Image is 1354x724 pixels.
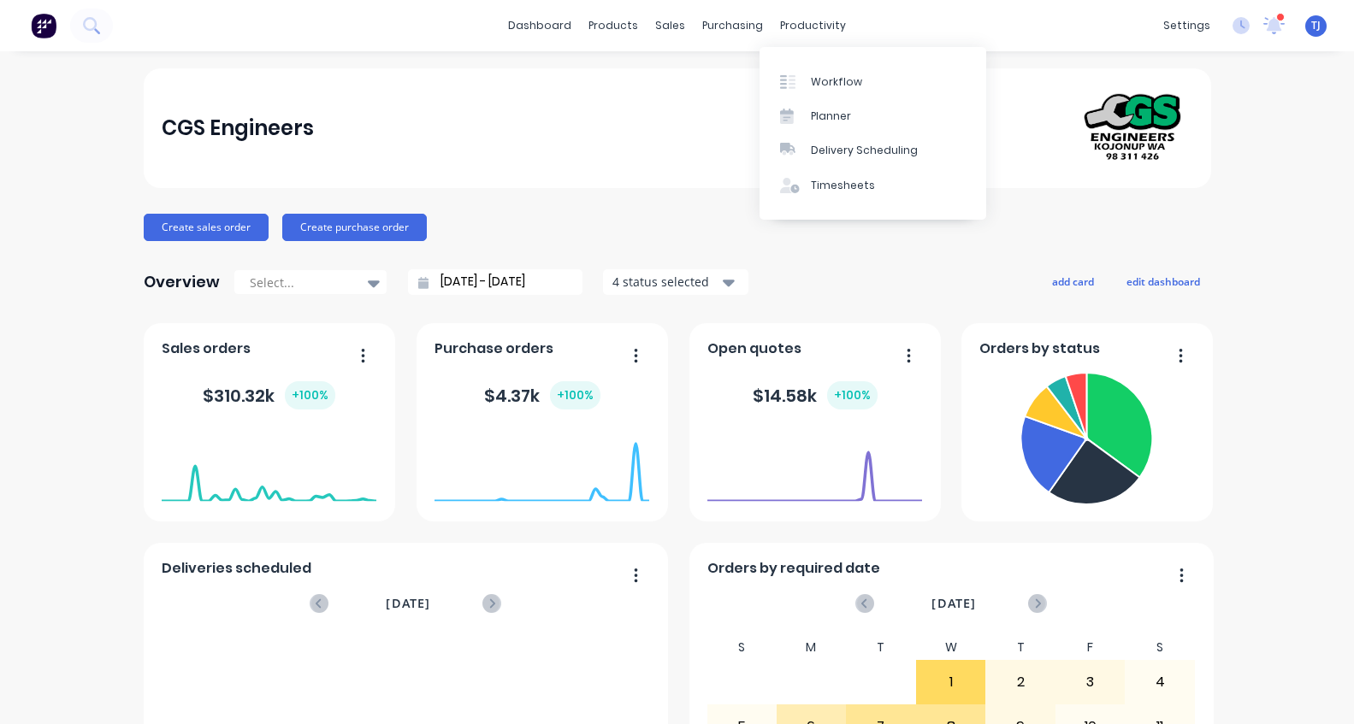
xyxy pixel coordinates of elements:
[1115,270,1211,292] button: edit dashboard
[979,338,1100,359] span: Orders by status
[1056,661,1125,703] div: 3
[811,74,862,90] div: Workflow
[1125,635,1195,660] div: S
[31,13,56,38] img: Factory
[760,64,986,98] a: Workflow
[760,133,986,168] a: Delivery Scheduling
[162,111,314,145] div: CGS Engineers
[707,338,801,359] span: Open quotes
[144,214,269,241] button: Create sales order
[931,594,976,613] span: [DATE]
[760,99,986,133] a: Planner
[811,143,918,158] div: Delivery Scheduling
[827,381,878,409] div: + 100 %
[550,381,600,409] div: + 100 %
[386,594,430,613] span: [DATE]
[484,381,600,409] div: $ 4.37k
[162,338,251,359] span: Sales orders
[760,168,986,203] a: Timesheets
[772,13,854,38] div: productivity
[1073,74,1192,182] img: CGS Engineers
[811,109,851,124] div: Planner
[694,13,772,38] div: purchasing
[1155,13,1219,38] div: settings
[846,635,916,660] div: T
[500,13,580,38] a: dashboard
[753,381,878,409] div: $ 14.58k
[917,661,985,703] div: 1
[435,338,553,359] span: Purchase orders
[1311,18,1321,33] span: TJ
[1041,270,1105,292] button: add card
[612,273,720,291] div: 4 status selected
[985,635,1055,660] div: T
[1126,661,1194,703] div: 4
[285,381,335,409] div: + 100 %
[811,178,875,193] div: Timesheets
[580,13,647,38] div: products
[162,558,311,579] span: Deliveries scheduled
[1055,635,1126,660] div: F
[203,381,335,409] div: $ 310.32k
[282,214,427,241] button: Create purchase order
[144,265,220,299] div: Overview
[647,13,694,38] div: sales
[986,661,1055,703] div: 2
[777,635,847,660] div: M
[916,635,986,660] div: W
[707,635,777,660] div: S
[603,269,748,295] button: 4 status selected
